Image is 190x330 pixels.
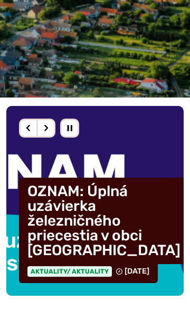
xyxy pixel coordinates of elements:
[6,106,184,296] div: 4 / 8
[6,106,184,296] a: OZNAM: Úplná uzávierka železničného priecestia v obci [GEOGRAPHIC_DATA] Aktuality/ Aktuality [DATE]
[19,178,189,264] h4: OZNAM: Úplná uzávierka železničného priecestia v obci [GEOGRAPHIC_DATA]
[60,119,79,138] div: Pozastaviť pohyb slajdera
[67,268,109,275] span: / Aktuality
[125,267,149,276] span: [DATE]
[27,266,112,277] span: Aktuality
[19,119,38,138] div: Predošlý slajd
[36,119,55,138] div: Nasledujúci slajd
